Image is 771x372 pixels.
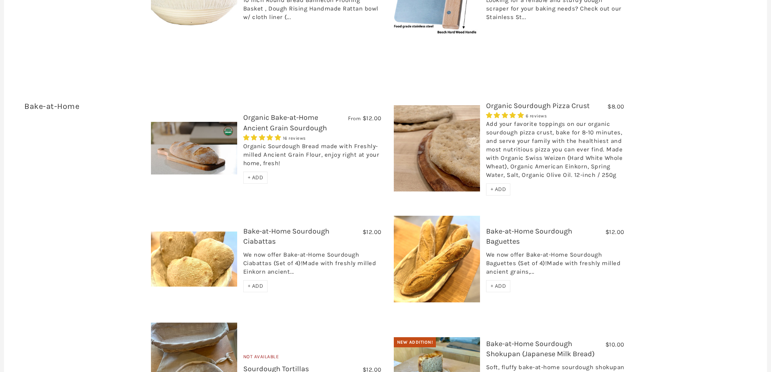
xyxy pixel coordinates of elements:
[526,113,547,119] span: 6 reviews
[491,283,506,289] span: + ADD
[491,186,506,193] span: + ADD
[486,280,511,292] div: + ADD
[486,120,624,183] div: Add your favorite toppings on our organic sourdough pizza crust, bake for 8-10 minutes, and serve...
[486,183,511,196] div: + ADD
[151,122,237,174] img: Organic Bake-at-Home Ancient Grain Sourdough
[243,251,382,280] div: We now offer Bake-at-Home Sourdough Ciabattas (Set of 4)!Made with freshly milled Einkorn ancient...
[607,103,624,110] span: $8.00
[348,115,361,122] span: From
[243,353,382,364] div: Not Available
[394,337,436,348] div: New Addition!
[243,142,382,172] div: Organic Sourdough Bread made with Freshly-milled Ancient Grain Flour, enjoy right at your home, f...
[605,228,624,236] span: $12.00
[486,112,526,119] span: 4.83 stars
[486,339,595,358] a: Bake-at-Home Sourdough Shokupan (Japanese Milk Bread)
[363,115,382,122] span: $12.00
[151,232,237,287] img: Bake-at-Home Sourdough Ciabattas
[394,105,480,191] img: Organic Sourdough Pizza Crust
[486,227,572,246] a: Bake-at-Home Sourdough Baguettes
[248,174,263,181] span: + ADD
[243,227,329,246] a: Bake-at-Home Sourdough Ciabattas
[605,341,624,348] span: $10.00
[486,251,624,280] div: We now offer Bake-at-Home Sourdough Baguettes (Set of 4)!Made with freshly milled ancient grains,...
[24,102,79,111] a: Bake-at-Home
[486,101,590,110] a: Organic Sourdough Pizza Crust
[243,280,268,292] div: + ADD
[363,228,382,236] span: $12.00
[248,283,263,289] span: + ADD
[243,134,283,141] span: 4.75 stars
[243,172,268,184] div: + ADD
[394,216,480,302] img: Bake-at-Home Sourdough Baguettes
[24,101,145,124] h3: 6 items
[283,136,306,141] span: 16 reviews
[243,113,327,132] a: Organic Bake-at-Home Ancient Grain Sourdough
